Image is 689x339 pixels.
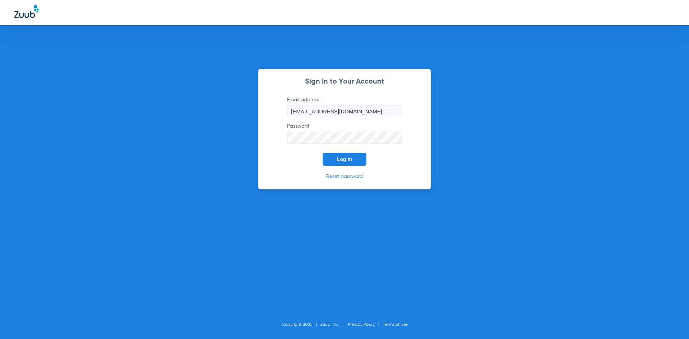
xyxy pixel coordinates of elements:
[282,321,320,328] li: Copyright 2025
[383,322,408,327] a: Terms of Use
[287,132,402,144] input: Password
[14,5,39,18] img: Zuub Logo
[320,321,348,328] li: Zuub, Inc.
[287,105,402,117] input: Email address
[276,78,413,85] h2: Sign In to Your Account
[337,156,352,162] span: Log In
[323,153,366,166] button: Log In
[287,96,402,117] label: Email address
[326,174,363,179] a: Reset password
[287,123,402,144] label: Password
[348,322,375,327] a: Privacy Policy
